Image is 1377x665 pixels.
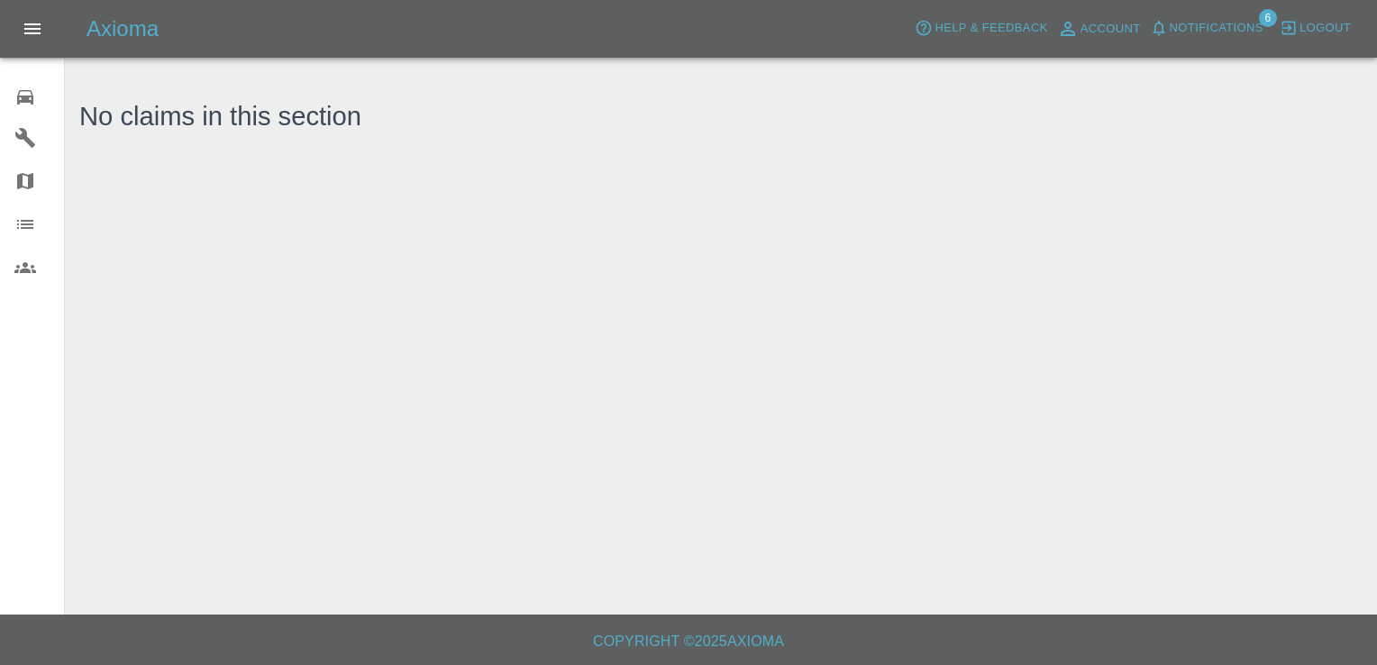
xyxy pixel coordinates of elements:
[14,629,1363,654] h6: Copyright © 2025 Axioma
[935,18,1047,39] span: Help & Feedback
[1275,14,1355,42] button: Logout
[1299,18,1351,39] span: Logout
[1081,19,1141,40] span: Account
[11,7,54,50] button: Open drawer
[910,14,1052,42] button: Help & Feedback
[1145,14,1268,42] button: Notifications
[79,97,361,137] h3: No claims in this section
[1053,14,1145,43] a: Account
[1259,9,1277,27] span: 6
[87,14,159,43] h5: Axioma
[1170,18,1263,39] span: Notifications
